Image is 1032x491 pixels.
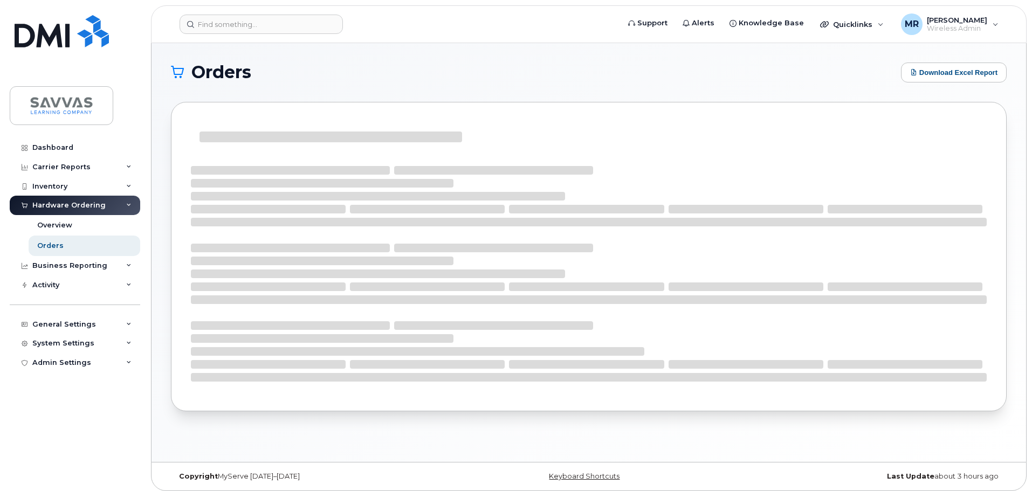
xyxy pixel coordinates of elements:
strong: Copyright [179,472,218,480]
a: Keyboard Shortcuts [549,472,620,480]
iframe: Messenger Launcher [985,444,1024,483]
strong: Last Update [887,472,934,480]
div: about 3 hours ago [728,472,1007,481]
div: MyServe [DATE]–[DATE] [171,472,450,481]
button: Download Excel Report [901,63,1007,82]
span: Orders [191,64,251,80]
